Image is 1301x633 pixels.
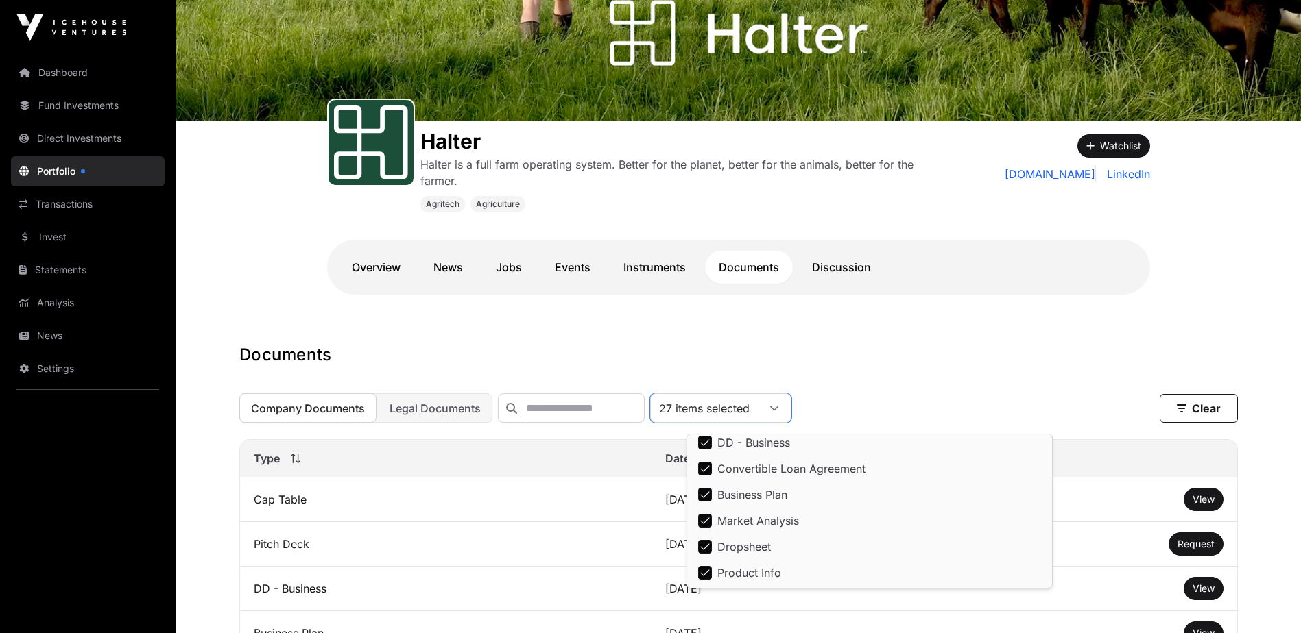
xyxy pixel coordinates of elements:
span: Product Info [717,567,781,578]
h1: Documents [239,344,1238,366]
a: Analysis [11,288,165,318]
button: Watchlist [1077,134,1150,158]
a: Fund Investments [11,90,165,121]
a: Request [1178,537,1215,551]
span: Convertible Loan Agreement [717,463,866,474]
li: Market Analysis [690,508,1049,533]
span: Legal Documents [390,401,481,415]
a: [DOMAIN_NAME] [1005,166,1096,182]
a: News [11,321,165,351]
a: Statements [11,255,165,285]
h1: Halter [420,129,944,153]
a: LinkedIn [1101,166,1150,182]
nav: Tabs [338,251,1139,284]
a: Direct Investments [11,123,165,153]
li: DD - Business [690,430,1049,455]
li: Convertible Loan Agreement [690,456,1049,481]
a: Events [541,251,604,284]
td: DD - Business [240,567,652,611]
span: Agriculture [476,199,520,210]
button: View [1184,577,1224,600]
img: Icehouse Ventures Logo [16,14,126,41]
button: Company Documents [239,393,377,423]
li: Business Plan [690,482,1049,507]
a: Discussion [798,251,885,284]
a: Transactions [11,189,165,219]
button: View [1184,488,1224,511]
span: Business Plan [717,489,787,500]
td: Pitch Deck [240,522,652,567]
img: Halter-Favicon.svg [334,105,408,179]
a: Instruments [610,251,700,284]
td: [DATE] [652,567,926,611]
span: Dropsheet [717,541,771,552]
td: [DATE] [652,522,926,567]
td: Cap Table [240,477,652,522]
span: Type [254,450,280,467]
a: Portfolio [11,156,165,186]
span: Request [1178,538,1215,549]
span: DD - Business [717,437,790,448]
div: 27 items selected [651,394,758,422]
button: Legal Documents [378,393,492,423]
a: Settings [11,353,165,384]
span: Agritech [426,199,459,210]
iframe: Chat Widget [1232,567,1301,633]
td: [DATE] [652,477,926,522]
li: Dropsheet [690,534,1049,559]
p: Halter is a full farm operating system. Better for the planet, better for the animals, better for... [420,156,944,189]
span: Market Analysis [717,515,799,526]
a: Dashboard [11,58,165,88]
li: Product Info [690,560,1049,585]
span: Date [665,450,690,467]
a: View [1193,582,1215,595]
button: Clear [1160,394,1238,423]
a: News [420,251,477,284]
a: Jobs [482,251,536,284]
a: Documents [705,251,793,284]
span: Company Documents [251,401,365,415]
span: View [1193,493,1215,505]
a: Invest [11,222,165,252]
a: View [1193,493,1215,506]
span: View [1193,582,1215,594]
a: Overview [338,251,414,284]
button: Request [1169,532,1224,556]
